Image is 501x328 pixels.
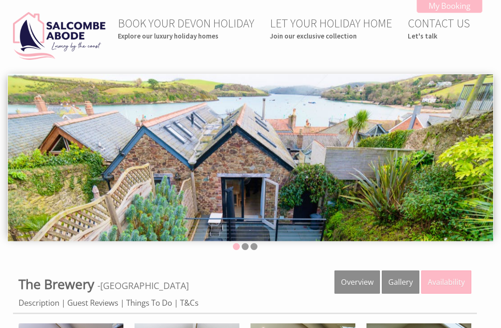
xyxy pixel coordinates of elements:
span: - [97,279,189,292]
a: Things To Do [126,297,172,308]
a: Gallery [382,270,419,294]
small: Explore our luxury holiday homes [118,32,254,40]
a: The Brewery [19,275,97,293]
small: Let's talk [408,32,470,40]
a: BOOK YOUR DEVON HOLIDAYExplore our luxury holiday homes [118,16,254,40]
a: Description [19,297,59,308]
a: CONTACT USLet's talk [408,16,470,40]
a: [GEOGRAPHIC_DATA] [100,279,189,292]
a: Guest Reviews [67,297,118,308]
small: Join our exclusive collection [270,32,392,40]
a: LET YOUR HOLIDAY HOMEJoin our exclusive collection [270,16,392,40]
a: Overview [334,270,380,294]
a: Availability [421,270,471,294]
img: Salcombe Abode [13,12,106,60]
a: T&Cs [180,297,199,308]
span: The Brewery [19,275,94,293]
